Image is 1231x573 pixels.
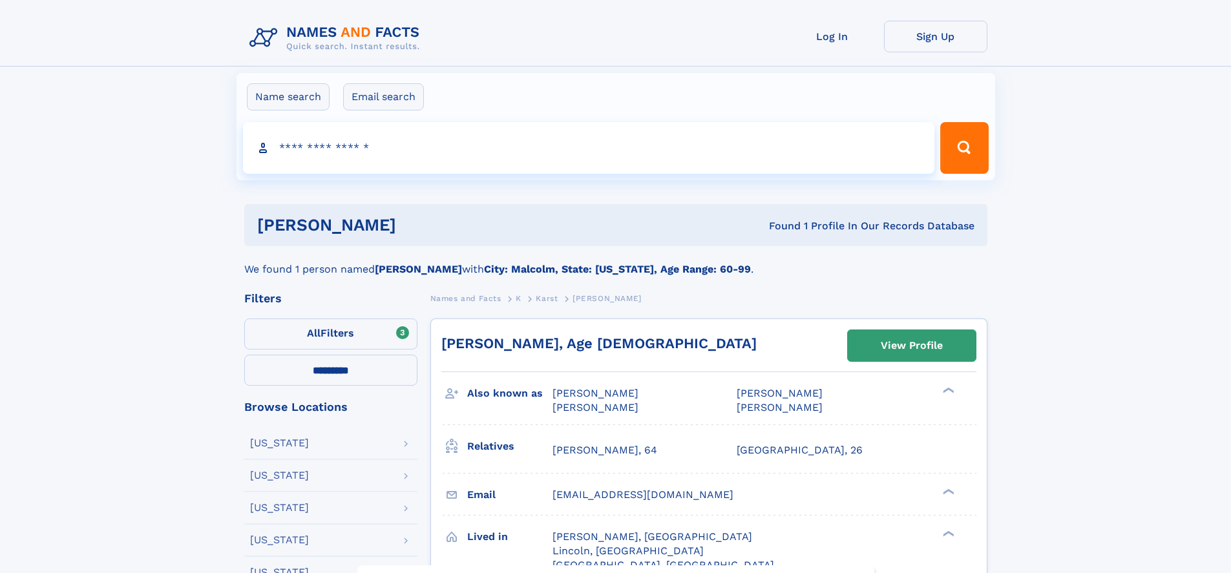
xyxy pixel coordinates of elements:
[940,386,955,395] div: ❯
[343,83,424,110] label: Email search
[244,246,987,277] div: We found 1 person named with .
[430,290,501,306] a: Names and Facts
[573,294,642,303] span: [PERSON_NAME]
[244,401,417,413] div: Browse Locations
[536,290,558,306] a: Karst
[467,526,552,548] h3: Lived in
[737,443,863,457] a: [GEOGRAPHIC_DATA], 26
[467,484,552,506] h3: Email
[250,535,309,545] div: [US_STATE]
[884,21,987,52] a: Sign Up
[552,387,638,399] span: [PERSON_NAME]
[552,559,774,571] span: [GEOGRAPHIC_DATA], [GEOGRAPHIC_DATA]
[536,294,558,303] span: Karst
[467,382,552,404] h3: Also known as
[441,335,757,351] a: [PERSON_NAME], Age [DEMOGRAPHIC_DATA]
[244,318,417,349] label: Filters
[467,435,552,457] h3: Relatives
[516,290,521,306] a: K
[848,330,976,361] a: View Profile
[244,293,417,304] div: Filters
[484,263,751,275] b: City: Malcolm, State: [US_STATE], Age Range: 60-99
[250,503,309,513] div: [US_STATE]
[881,331,943,360] div: View Profile
[552,401,638,413] span: [PERSON_NAME]
[375,263,462,275] b: [PERSON_NAME]
[552,443,657,457] a: [PERSON_NAME], 64
[250,470,309,481] div: [US_STATE]
[552,488,733,501] span: [EMAIL_ADDRESS][DOMAIN_NAME]
[940,122,988,174] button: Search Button
[552,530,752,543] span: [PERSON_NAME], [GEOGRAPHIC_DATA]
[737,387,823,399] span: [PERSON_NAME]
[307,327,321,339] span: All
[516,294,521,303] span: K
[243,122,935,174] input: search input
[582,219,974,233] div: Found 1 Profile In Our Records Database
[737,401,823,413] span: [PERSON_NAME]
[781,21,884,52] a: Log In
[940,487,955,495] div: ❯
[257,217,583,233] h1: [PERSON_NAME]
[250,438,309,448] div: [US_STATE]
[244,21,430,56] img: Logo Names and Facts
[247,83,330,110] label: Name search
[552,545,704,557] span: Lincoln, [GEOGRAPHIC_DATA]
[940,529,955,537] div: ❯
